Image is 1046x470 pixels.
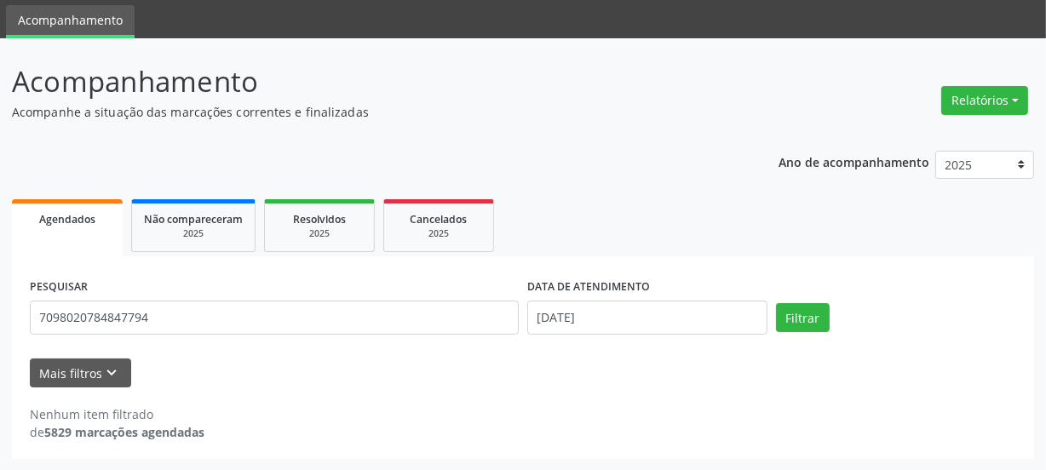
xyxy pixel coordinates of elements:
[12,60,727,103] p: Acompanhamento
[776,303,830,332] button: Filtrar
[144,227,243,240] div: 2025
[39,212,95,226] span: Agendados
[44,424,204,440] strong: 5829 marcações agendadas
[30,274,88,301] label: PESQUISAR
[779,151,929,172] p: Ano de acompanhamento
[30,358,131,388] button: Mais filtroskeyboard_arrow_down
[103,364,122,382] i: keyboard_arrow_down
[396,227,481,240] div: 2025
[144,212,243,226] span: Não compareceram
[527,301,767,335] input: Selecione um intervalo
[527,274,650,301] label: DATA DE ATENDIMENTO
[12,103,727,121] p: Acompanhe a situação das marcações correntes e finalizadas
[293,212,346,226] span: Resolvidos
[277,227,362,240] div: 2025
[6,5,135,38] a: Acompanhamento
[30,301,519,335] input: Nome, CNS
[30,405,204,423] div: Nenhum item filtrado
[411,212,468,226] span: Cancelados
[941,86,1028,115] button: Relatórios
[30,423,204,441] div: de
